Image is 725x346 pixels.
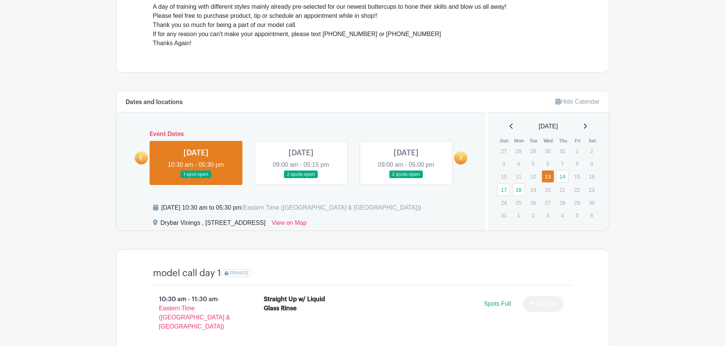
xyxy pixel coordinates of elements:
[512,137,527,145] th: Mon
[585,209,598,221] p: 6
[512,171,525,182] p: 11
[497,137,512,145] th: Sun
[161,218,266,231] div: Drybar Vinings , [STREET_ADDRESS]
[542,197,554,209] p: 27
[556,137,570,145] th: Thu
[542,209,554,221] p: 3
[585,158,598,169] p: 9
[241,204,421,211] span: (Eastern Time ([GEOGRAPHIC_DATA] & [GEOGRAPHIC_DATA]))
[512,209,525,221] p: 1
[497,158,510,169] p: 3
[585,184,598,196] p: 23
[512,145,525,157] p: 28
[497,145,510,157] p: 27
[555,98,599,105] a: Hide Calendar
[159,296,230,330] span: - Eastern Time ([GEOGRAPHIC_DATA] & [GEOGRAPHIC_DATA])
[497,197,510,209] p: 24
[541,137,556,145] th: Wed
[126,99,183,106] h6: Dates and locations
[585,145,598,157] p: 2
[527,158,539,169] p: 5
[148,131,454,138] h6: Event Dates
[264,295,330,313] div: Straight Up w/ Liquid Glass Rinse
[556,170,569,183] a: 14
[161,203,421,212] div: [DATE] 10:30 am to 05:30 pm
[571,197,583,209] p: 29
[542,170,554,183] a: 13
[512,158,525,169] p: 4
[556,158,569,169] p: 7
[556,197,569,209] p: 28
[497,183,510,196] a: 17
[526,137,541,145] th: Tue
[571,209,583,221] p: 5
[527,209,539,221] p: 2
[527,145,539,157] p: 29
[527,184,539,196] p: 19
[556,184,569,196] p: 21
[571,145,583,157] p: 1
[542,145,554,157] p: 30
[570,137,585,145] th: Fri
[542,158,554,169] p: 6
[556,145,569,157] p: 31
[527,197,539,209] p: 26
[272,218,307,231] a: View on Map
[153,268,221,279] h4: model call day 1
[229,270,249,276] span: PRIVATE
[585,137,600,145] th: Sat
[539,122,558,131] span: [DATE]
[585,171,598,182] p: 16
[542,184,554,196] p: 20
[556,209,569,221] p: 4
[512,183,525,196] a: 18
[497,171,510,182] p: 10
[497,209,510,221] p: 31
[571,158,583,169] p: 8
[484,300,511,307] span: Spots Full
[153,2,572,48] div: A day of training with different styles mainly already pre-selected for our newest buttercups to ...
[527,171,539,182] p: 12
[512,197,525,209] p: 25
[585,197,598,209] p: 30
[571,171,583,182] p: 15
[571,184,583,196] p: 22
[141,292,252,334] p: 10:30 am - 11:30 am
